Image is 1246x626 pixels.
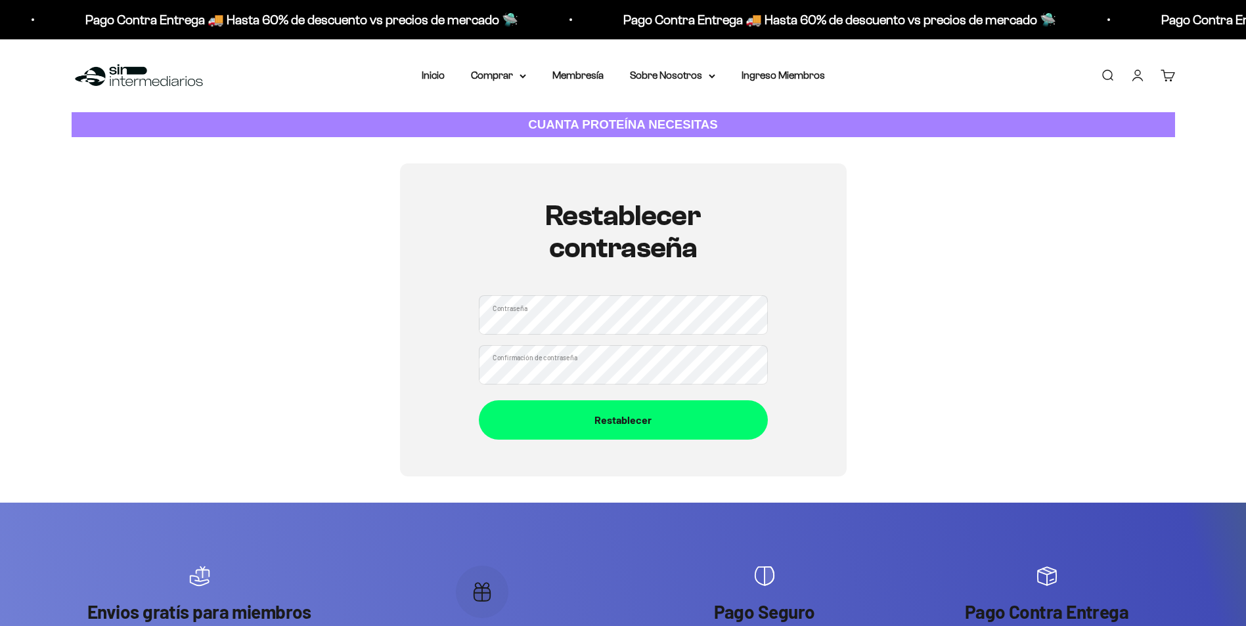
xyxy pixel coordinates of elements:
strong: CUANTA PROTEÍNA NECESITAS [528,117,718,131]
summary: Comprar [471,67,526,84]
p: Pago Contra Entrega [919,600,1175,623]
div: Restablecer [505,411,742,428]
a: Inicio [422,70,445,81]
p: Envios gratís para miembros [72,600,328,623]
p: Pago Contra Entrega 🚚 Hasta 60% de descuento vs precios de mercado 🛸 [623,9,1056,30]
h1: Restablecer contraseña [479,200,768,264]
p: Pago Contra Entrega 🚚 Hasta 60% de descuento vs precios de mercado 🛸 [85,9,518,30]
a: Ingreso Miembros [742,70,825,81]
p: Pago Seguro [636,600,893,623]
button: Restablecer [479,400,768,440]
a: Membresía [552,70,604,81]
a: CUANTA PROTEÍNA NECESITAS [72,112,1175,138]
summary: Sobre Nosotros [630,67,715,84]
